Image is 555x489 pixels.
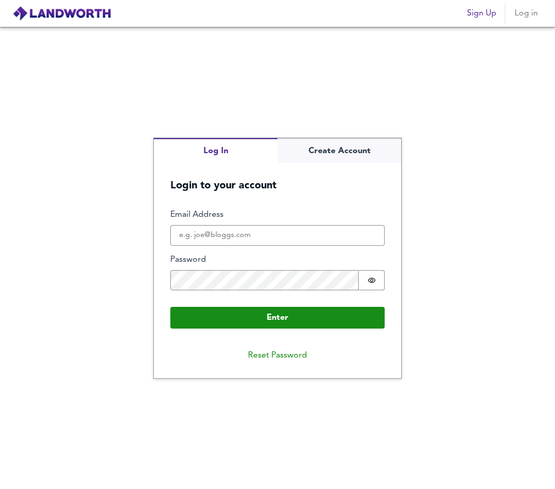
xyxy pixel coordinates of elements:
img: logo [12,6,111,21]
input: e.g. joe@bloggs.com [170,225,385,246]
label: Password [170,254,385,266]
button: Log In [154,138,277,164]
label: Email Address [170,209,385,221]
span: Sign Up [467,6,496,21]
button: Sign Up [463,3,501,24]
button: Log in [509,3,543,24]
button: Enter [170,307,385,329]
h5: Login to your account [154,163,401,192]
button: Create Account [277,138,401,164]
button: Show password [359,270,385,291]
span: Log in [514,6,538,21]
button: Reset Password [240,345,315,366]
